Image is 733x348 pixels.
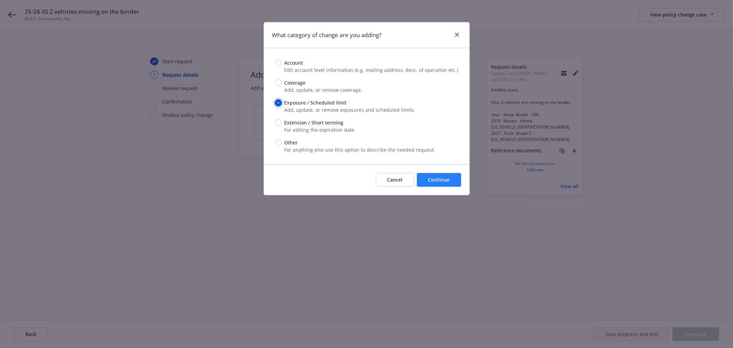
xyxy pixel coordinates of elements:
[387,176,403,183] span: Cancel
[285,107,415,113] span: Add, update, or remove exposures and scheduled limits.
[417,173,461,187] button: Continue
[285,67,458,73] span: Edit account level information (e.g. mailing address, desc. of operation etc.)
[285,127,356,133] span: For editing the expiration date.
[376,173,414,187] button: Cancel
[275,59,282,66] input: Account
[275,79,282,86] input: Coverage
[285,139,298,146] span: Other
[453,31,461,39] a: close
[275,99,282,106] input: Exposure / Scheduled limit
[275,139,282,146] input: Other
[285,99,347,106] span: Exposure / Scheduled limit
[285,87,363,93] span: Add, update, or remove coverage.
[285,79,306,86] span: Coverage
[272,31,382,40] h1: What category of change are you adding?
[428,176,450,183] span: Continue
[285,59,303,66] span: Account
[285,119,344,126] span: Extension / Short terming
[285,146,435,153] span: For anything else use this option to describe the needed request.
[275,119,282,126] input: Extension / Short terming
